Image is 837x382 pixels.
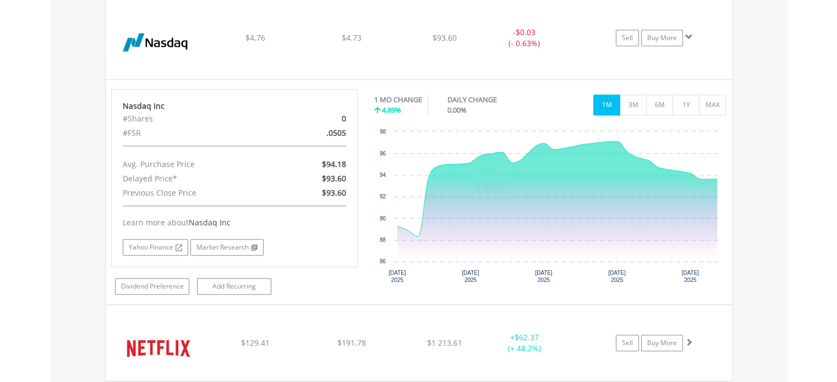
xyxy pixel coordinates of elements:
button: 1M [593,95,620,115]
text: 90 [380,215,386,222]
span: $191.78 [337,337,366,348]
text: [DATE] 2025 [389,270,406,283]
span: $4.76 [245,32,265,43]
div: Previous Close Price [114,186,275,200]
button: 1Y [672,95,699,115]
span: $4.73 [342,32,362,43]
div: Delayed Price* [114,171,275,186]
a: Buy More [641,30,683,46]
div: Nasdaq Inc [123,101,346,112]
img: EQU.US.NDAQ.png [111,10,206,76]
a: Buy More [641,335,683,351]
text: [DATE] 2025 [535,270,552,283]
a: Sell [616,30,639,46]
span: $0.03 [516,27,535,37]
a: Yahoo Finance [123,239,188,256]
button: MAX [699,95,726,115]
text: 88 [380,237,386,243]
div: 1 MO CHANGE [374,95,422,105]
text: 86 [380,258,386,264]
text: 92 [380,193,386,200]
span: $94.18 [322,159,346,169]
span: $93.60 [322,173,346,184]
img: EQU.US.NFLX.png [111,319,206,378]
text: 98 [380,129,386,135]
text: 96 [380,151,386,157]
span: Nasdaq Inc [189,217,231,228]
a: Market Research [190,239,264,256]
span: 4.89% [382,105,401,115]
text: [DATE] 2025 [608,270,626,283]
span: 0.00% [447,105,467,115]
div: #Shares [114,112,275,126]
button: 3M [620,95,647,115]
text: [DATE] 2025 [681,270,699,283]
div: .0505 [274,126,354,140]
div: #FSR [114,126,275,140]
span: $93.60 [322,187,346,198]
span: $129.41 [240,337,269,348]
svg: Interactive chart [374,126,726,291]
div: Learn more about [123,217,346,228]
text: [DATE] 2025 [462,270,479,283]
div: + (+ 48.2%) [483,332,566,354]
div: 0 [274,112,354,126]
span: $62.37 [515,332,539,342]
div: - (- 0.63%) [483,27,566,49]
span: $1 213.61 [427,337,462,348]
text: 94 [380,172,386,178]
span: $93.60 [433,32,457,43]
a: Dividend Preference [115,278,189,295]
button: 6M [646,95,673,115]
a: Add Recurring [197,278,271,295]
div: DAILY CHANGE [447,95,535,105]
div: Chart. Highcharts interactive chart. [374,126,726,291]
a: Sell [616,335,639,351]
div: Avg. Purchase Price [114,157,275,171]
